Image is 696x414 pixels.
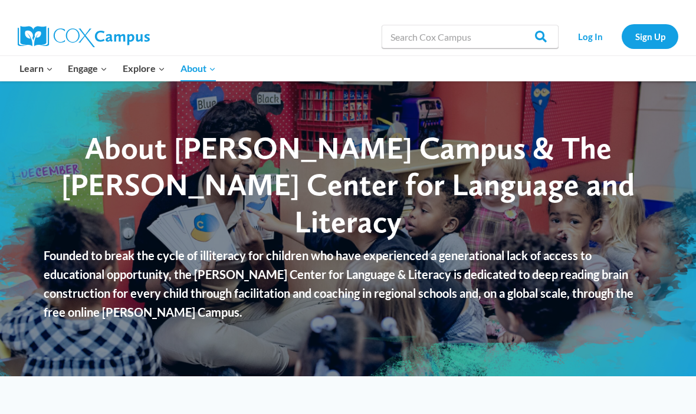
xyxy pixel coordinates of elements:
span: Engage [68,61,107,76]
nav: Secondary Navigation [564,24,678,48]
a: Log In [564,24,616,48]
span: Explore [123,61,165,76]
p: Founded to break the cycle of illiteracy for children who have experienced a generational lack of... [44,246,652,321]
nav: Primary Navigation [12,56,223,81]
span: About [180,61,216,76]
a: Sign Up [622,24,678,48]
span: Learn [19,61,53,76]
span: About [PERSON_NAME] Campus & The [PERSON_NAME] Center for Language and Literacy [61,129,635,240]
img: Cox Campus [18,26,150,47]
input: Search Cox Campus [382,25,559,48]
